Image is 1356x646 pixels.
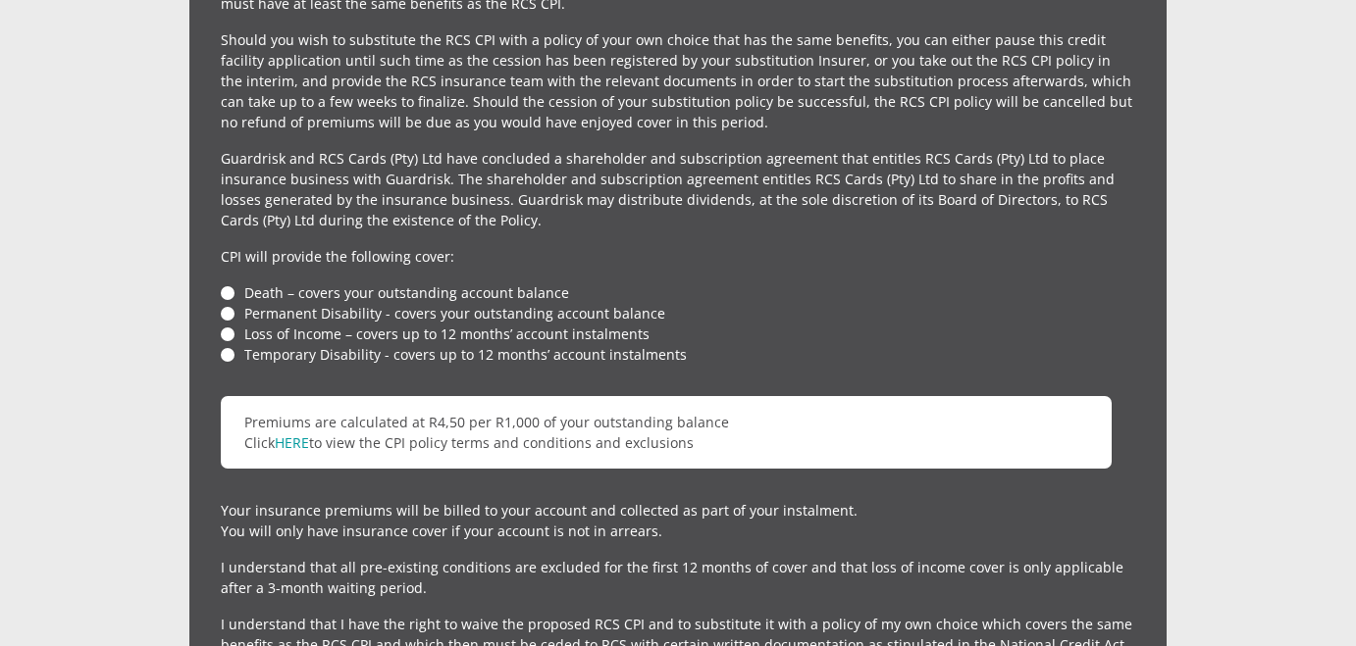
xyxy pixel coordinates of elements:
p: I understand that all pre-existing conditions are excluded for the first 12 months of cover and t... [221,557,1135,598]
p: Should you wish to substitute the RCS CPI with a policy of your own choice that has the same bene... [221,29,1135,132]
p: Your insurance premiums will be billed to your account and collected as part of your instalment. ... [221,500,1135,541]
li: Temporary Disability - covers up to 12 months’ account instalments [221,344,1135,365]
p: Premiums are calculated at R4,50 per R1,000 of your outstanding balance Click to view the CPI pol... [221,396,1112,469]
p: CPI will provide the following cover: [221,246,1135,267]
li: Permanent Disability - covers your outstanding account balance [221,303,1135,323]
li: Death – covers your outstanding account balance [221,282,1135,303]
p: Guardrisk and RCS Cards (Pty) Ltd have concluded a shareholder and subscription agreement that en... [221,148,1135,230]
a: HERE [275,433,309,452]
li: Loss of Income – covers up to 12 months’ account instalments [221,323,1135,344]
